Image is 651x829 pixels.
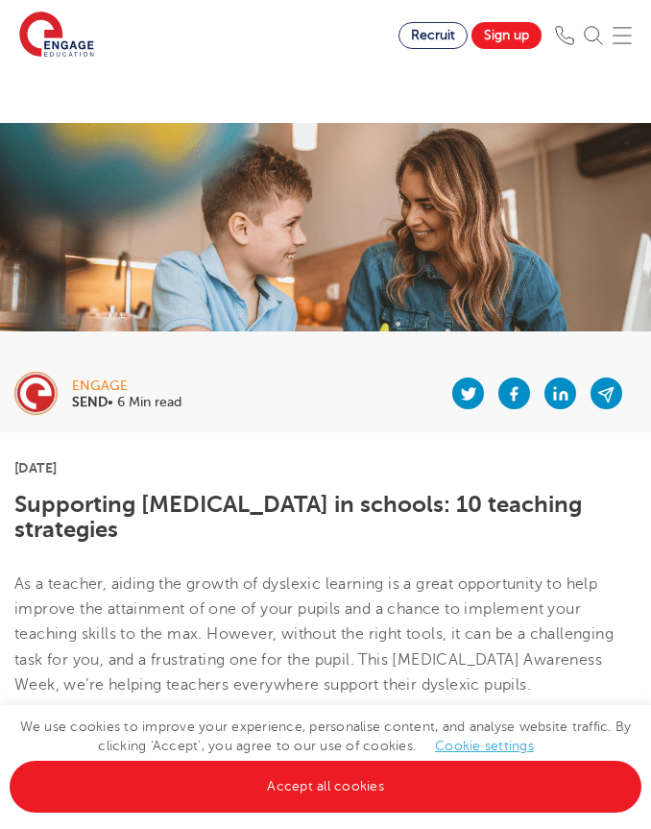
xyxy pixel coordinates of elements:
[14,492,637,543] h1: Supporting [MEDICAL_DATA] in schools: 10 teaching strategies
[72,396,181,409] p: • 6 Min read
[72,395,108,409] b: SEND
[14,461,637,475] p: [DATE]
[10,761,641,813] a: Accept all cookies
[435,739,534,753] a: Cookie settings
[14,575,614,694] span: As a teacher, aiding the growth of dyslexic learning is a great opportunity to help improve the a...
[72,379,181,393] div: engage
[10,719,641,793] span: We use cookies to improve your experience, personalise content, and analyse website traffic. By c...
